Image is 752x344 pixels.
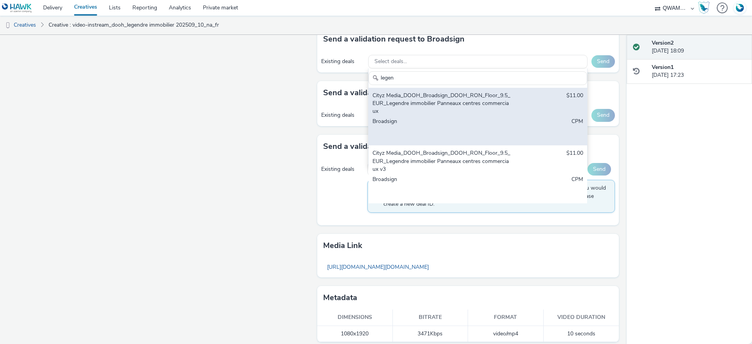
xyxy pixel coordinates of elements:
div: $11.00 [566,149,583,173]
img: undefined Logo [2,3,32,13]
a: Hawk Academy [698,2,713,14]
a: [URL][DOMAIN_NAME][DOMAIN_NAME] [323,259,433,275]
div: Cityz Media_DOOH_Broadsign_DOOH_RON_Floor_9.5_EUR_Legendre immobilier Panneaux centres commerciaux [372,92,512,116]
div: Broadsign [372,176,512,199]
div: Existing deals [321,58,364,65]
h3: Media link [323,240,362,252]
img: Hawk Academy [698,2,710,14]
div: Existing deals [321,111,364,119]
input: Search...... [369,71,587,85]
div: [DATE] 17:23 [652,63,746,80]
td: 1080x1920 [317,326,393,342]
a: Creative : video-instream_dooh_legendre immobilier 202509_10_na_fr [45,16,223,34]
button: Send [587,163,611,176]
h3: Send a validation request to MyAdbooker [323,87,474,99]
div: CPM [571,176,583,199]
h3: Send a validation request to Phenix Digital [323,141,477,152]
div: Broadsign [372,118,512,141]
img: dooh [4,22,12,29]
div: Cityz Media_DOOH_Broadsign_DOOH_RON_Floor_9.5_EUR_Legendre immobilier Panneaux centres commerciau... [372,149,512,173]
td: 3471 Kbps [393,326,468,342]
th: Dimensions [317,310,393,326]
span: Select deals... [374,58,407,65]
h3: Send a validation request to Broadsign [323,33,465,45]
div: [DATE] 18:09 [652,39,746,55]
strong: Version 2 [652,39,674,47]
th: Bitrate [393,310,468,326]
td: 10 seconds [544,326,619,342]
button: Send [591,55,615,68]
div: CPM [571,118,583,141]
div: Existing deals [321,165,363,173]
div: $11.00 [566,92,583,116]
strong: Version 1 [652,63,674,71]
td: video/mp4 [468,326,544,342]
th: Format [468,310,544,326]
button: Send [591,109,615,121]
h3: Metadata [323,292,357,304]
img: Account FR [734,2,746,14]
th: Video duration [544,310,619,326]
